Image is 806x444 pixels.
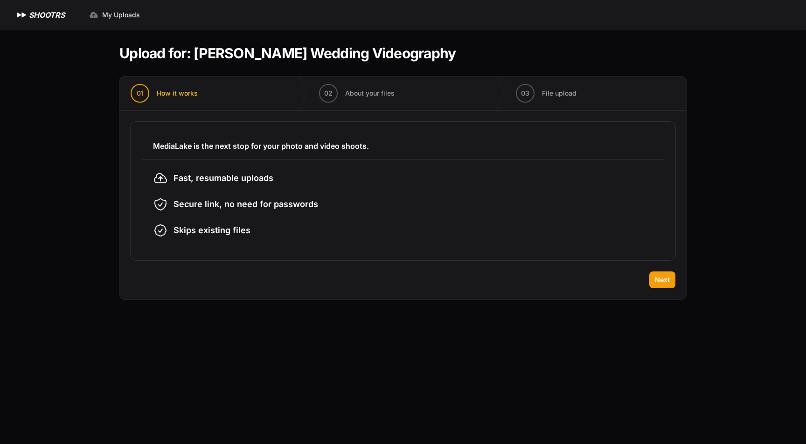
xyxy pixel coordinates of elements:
[102,10,140,20] span: My Uploads
[157,89,198,98] span: How it works
[324,89,333,98] span: 02
[153,140,653,152] h3: MediaLake is the next stop for your photo and video shoots.
[649,271,675,288] button: Next
[119,76,209,110] button: 01 How it works
[345,89,395,98] span: About your files
[542,89,577,98] span: File upload
[15,9,65,21] a: SHOOTRS SHOOTRS
[655,275,670,284] span: Next
[119,45,456,62] h1: Upload for: [PERSON_NAME] Wedding Videography
[505,76,588,110] button: 03 File upload
[137,89,144,98] span: 01
[308,76,406,110] button: 02 About your files
[521,89,529,98] span: 03
[83,7,146,23] a: My Uploads
[29,9,65,21] h1: SHOOTRS
[174,198,318,211] span: Secure link, no need for passwords
[15,9,29,21] img: SHOOTRS
[174,172,273,185] span: Fast, resumable uploads
[174,224,250,237] span: Skips existing files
